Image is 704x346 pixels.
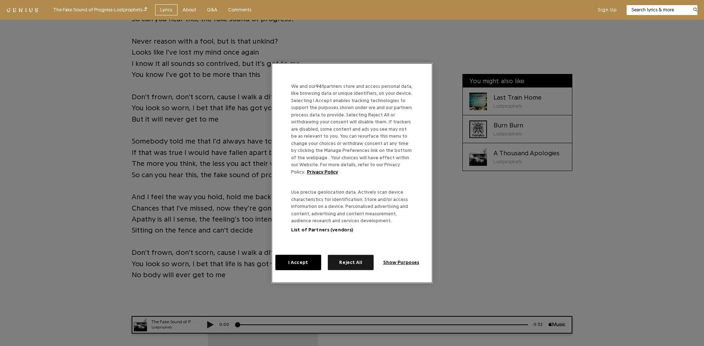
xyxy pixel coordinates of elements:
[26,9,70,14] div: Lostprophets
[378,255,424,270] button: Show Purposes, Opens the preference center dialog
[155,4,177,16] a: Lyrics
[402,5,423,12] div: -5:32
[8,2,21,15] img: 72x72bb.jpg
[291,189,413,233] p: Use precise geolocation data. Actively scan device characteristics for identification. Store and/...
[202,4,223,16] a: Q&A
[291,82,420,189] div: We and our partners store and access personal data, like browsing data or unique identifiers, on ...
[271,63,433,283] div: Cookie banner
[598,7,617,13] button: Sign Up
[275,255,321,270] button: I Accept
[307,169,338,174] a: More information about your privacy, opens in a new tab
[627,6,689,14] input: Search lyrics & more
[291,226,353,234] button: List of Partners (vendors)
[26,3,70,9] div: The Fake Sound of Progress
[271,63,433,283] div: Privacy
[177,4,202,16] a: About
[316,83,324,88] span: 941
[53,6,147,14] div: The Fake Sound of Progress - Lostprophets
[223,4,257,16] a: Comments
[328,255,374,270] button: Reject All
